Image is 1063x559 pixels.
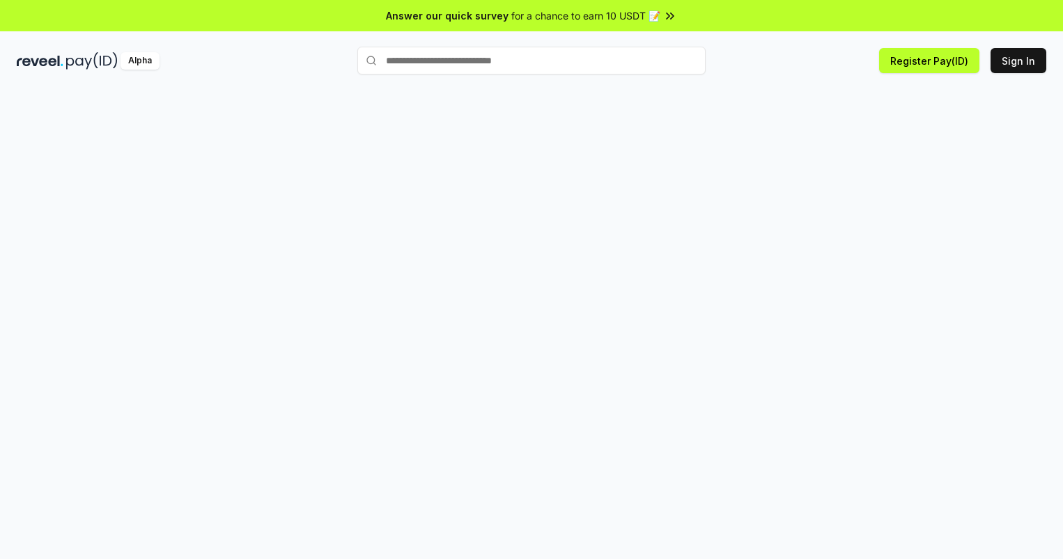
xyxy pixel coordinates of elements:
[879,48,979,73] button: Register Pay(ID)
[121,52,160,70] div: Alpha
[991,48,1046,73] button: Sign In
[66,52,118,70] img: pay_id
[17,52,63,70] img: reveel_dark
[511,8,660,23] span: for a chance to earn 10 USDT 📝
[386,8,509,23] span: Answer our quick survey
